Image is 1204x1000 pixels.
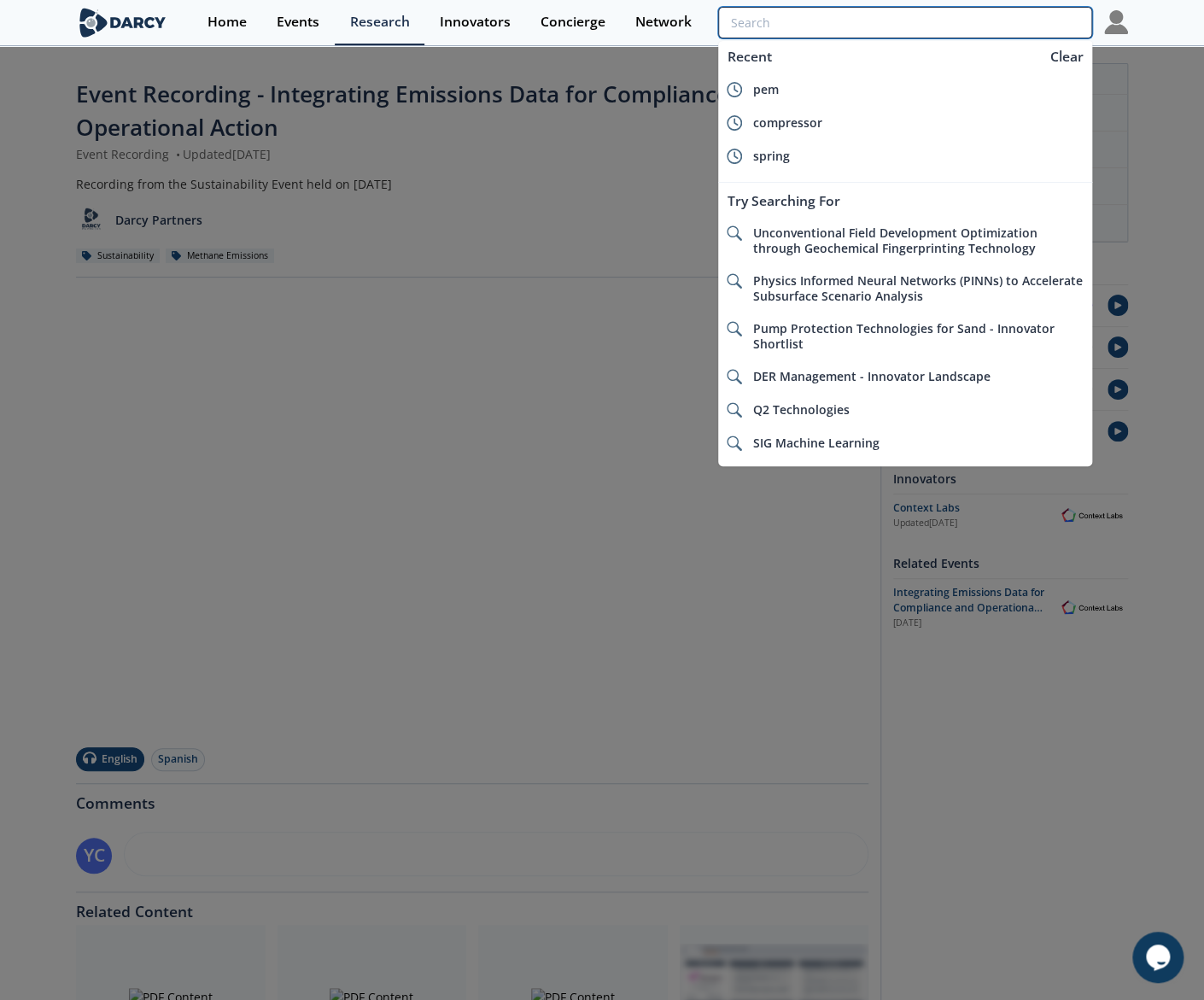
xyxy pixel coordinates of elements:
[1044,47,1090,67] div: Clear
[753,148,790,164] span: spring
[753,368,991,384] span: DER Management - Innovator Landscape
[727,369,742,384] img: icon
[753,401,850,418] span: Q2 Technologies
[277,15,319,29] div: Events
[727,149,742,164] img: icon
[753,81,779,97] span: pem
[753,225,1037,256] span: Unconventional Field Development Optimization through Geochemical Fingerprinting Technology
[439,15,510,29] div: Innovators
[753,320,1055,352] span: Pump Protection Technologies for Sand - Innovator Shortlist
[727,436,742,451] img: icon
[718,7,1092,38] input: Advanced Search
[76,8,169,38] img: logo-wide.svg
[634,15,691,29] div: Network
[753,114,822,131] span: compressor
[349,15,409,29] div: Research
[540,15,605,29] div: Concierge
[727,225,742,241] img: icon
[727,273,742,289] img: icon
[727,115,742,131] img: icon
[207,15,247,29] div: Home
[727,321,742,336] img: icon
[753,435,880,451] span: SIG Machine Learning
[727,82,742,97] img: icon
[1104,10,1128,34] img: Profile
[753,272,1083,304] span: Physics Informed Neural Networks (PINNs) to Accelerate Subsurface Scenario Analysis
[1132,932,1187,983] iframe: chat widget
[727,402,742,418] img: icon
[718,41,1041,73] div: Recent
[718,185,1092,217] div: Try Searching For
